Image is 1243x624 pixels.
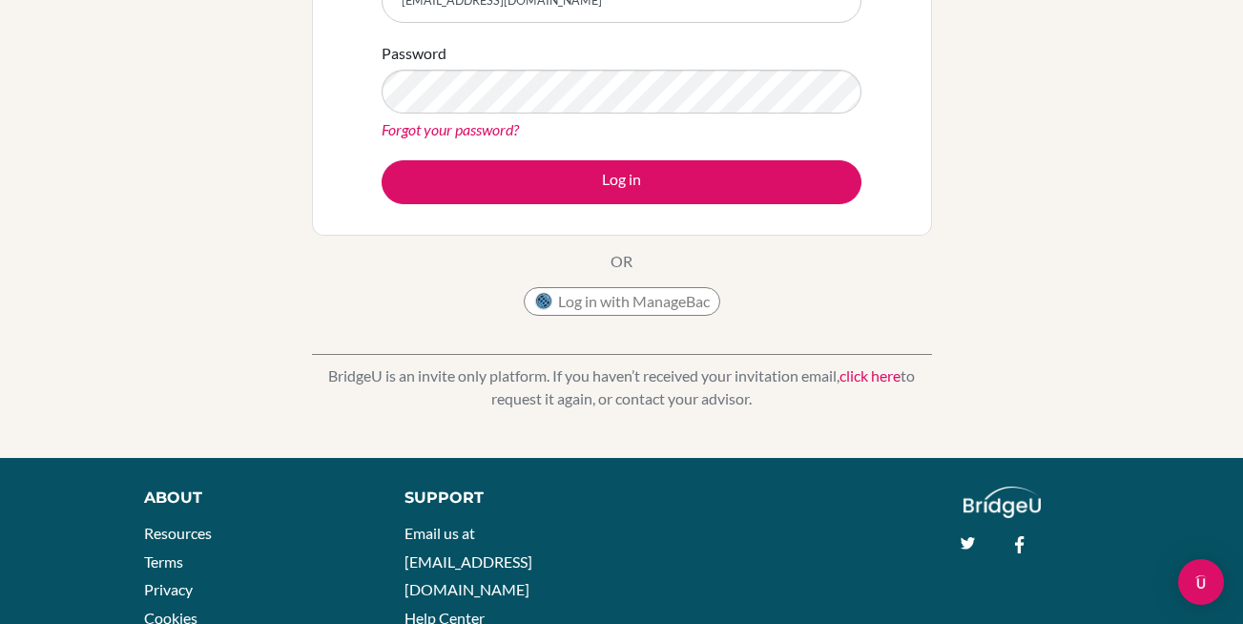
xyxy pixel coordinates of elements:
a: Terms [144,552,183,571]
p: OR [611,250,632,273]
div: Open Intercom Messenger [1178,559,1224,605]
a: Email us at [EMAIL_ADDRESS][DOMAIN_NAME] [404,524,532,598]
label: Password [382,42,446,65]
a: click here [839,366,901,385]
div: About [144,487,362,510]
div: Support [404,487,603,510]
a: Privacy [144,580,193,598]
img: logo_white@2x-f4f0deed5e89b7ecb1c2cc34c3e3d731f90f0f143d5ea2071677605dd97b5244.png [963,487,1041,518]
button: Log in with ManageBac [524,287,720,316]
p: BridgeU is an invite only platform. If you haven’t received your invitation email, to request it ... [312,364,932,410]
a: Resources [144,524,212,542]
button: Log in [382,160,861,204]
a: Forgot your password? [382,120,519,138]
